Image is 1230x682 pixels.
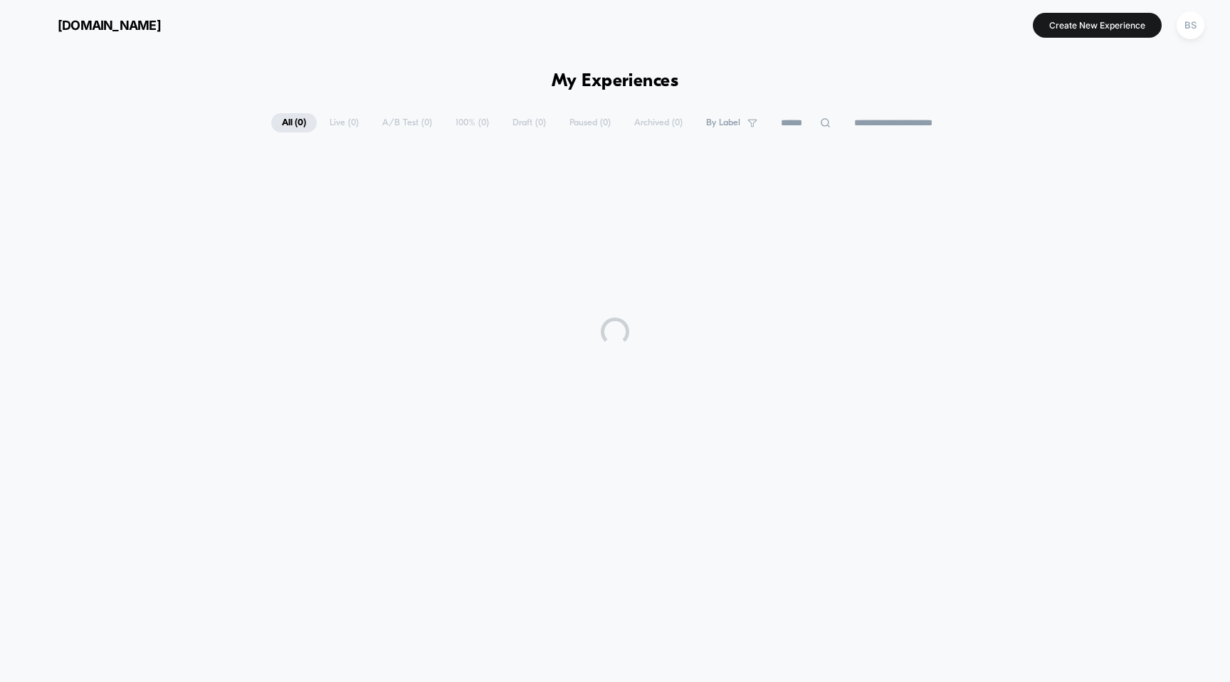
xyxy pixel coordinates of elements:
button: Create New Experience [1033,13,1162,38]
div: BS [1177,11,1204,39]
span: All ( 0 ) [271,113,317,132]
button: [DOMAIN_NAME] [21,14,165,36]
span: [DOMAIN_NAME] [58,18,161,33]
h1: My Experiences [552,71,679,92]
button: BS [1172,11,1209,40]
span: By Label [706,117,740,128]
